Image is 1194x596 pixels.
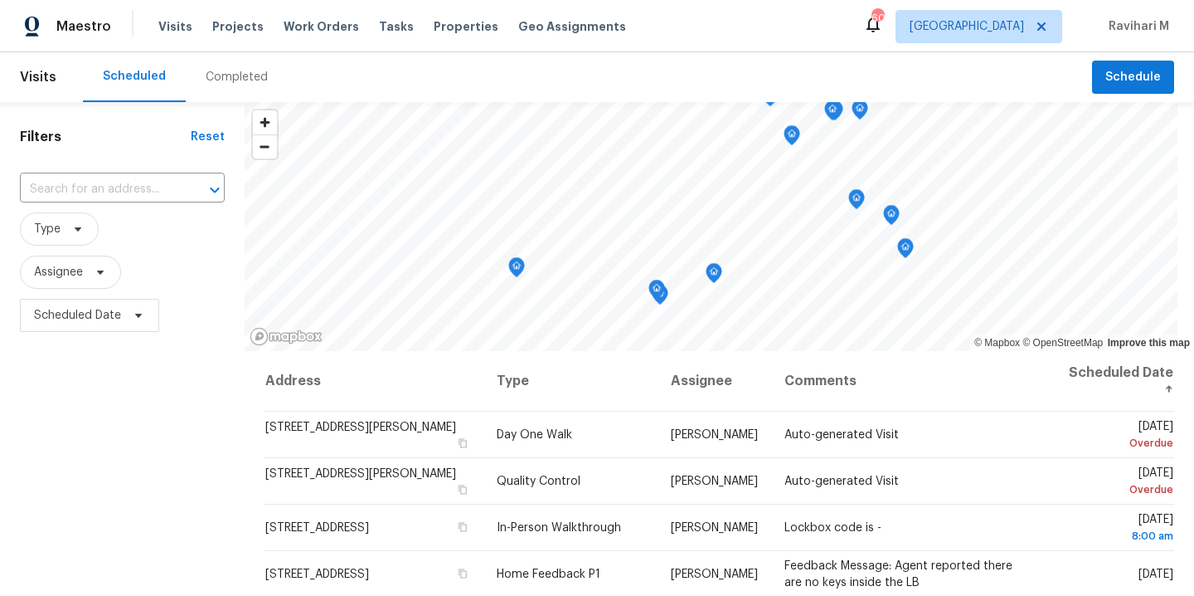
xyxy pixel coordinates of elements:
span: Scheduled Date [34,307,121,324]
div: Map marker [824,100,841,126]
th: Address [265,351,483,412]
span: In-Person Walkthrough [497,522,621,534]
span: [PERSON_NAME] [671,522,758,534]
span: Visits [158,18,192,35]
span: Auto-generated Visit [784,476,899,487]
a: Improve this map [1108,337,1190,349]
div: Map marker [883,205,900,231]
span: Home Feedback P1 [497,569,600,580]
span: Maestro [56,18,111,35]
button: Copy Address [455,482,470,497]
th: Assignee [658,351,771,412]
span: Schedule [1105,67,1161,88]
div: 60 [871,10,883,27]
div: Map marker [852,100,868,125]
th: Scheduled Date ↑ [1045,351,1174,412]
div: Completed [206,69,268,85]
div: Map marker [784,125,800,151]
span: Auto-generated Visit [784,429,899,441]
span: [PERSON_NAME] [671,429,758,441]
input: Search for an address... [20,177,178,203]
button: Schedule [1092,61,1174,95]
div: Overdue [1058,435,1173,452]
span: Zoom out [253,135,277,159]
span: [STREET_ADDRESS] [265,569,369,580]
span: [GEOGRAPHIC_DATA] [910,18,1024,35]
div: Map marker [827,100,843,126]
span: [DATE] [1138,569,1173,580]
div: Map marker [897,238,914,264]
div: Map marker [508,257,525,283]
a: Mapbox homepage [250,327,323,346]
span: Feedback Message: Agent reported there are no keys inside the LB [784,560,1012,589]
span: Tasks [379,21,414,32]
div: Overdue [1058,481,1173,498]
div: Scheduled [103,68,166,85]
span: [PERSON_NAME] [671,476,758,487]
span: [PERSON_NAME] [671,569,758,580]
button: Zoom in [253,110,277,134]
span: [DATE] [1058,467,1173,498]
span: Projects [212,18,264,35]
span: Quality Control [497,476,580,487]
th: Type [483,351,658,412]
button: Copy Address [455,436,470,451]
span: [DATE] [1058,421,1173,452]
canvas: Map [245,102,1177,351]
span: Ravihari M [1102,18,1169,35]
th: Comments [771,351,1044,412]
div: Map marker [706,263,722,289]
span: Visits [20,59,56,95]
button: Copy Address [455,566,470,581]
span: [DATE] [1058,514,1173,545]
span: [STREET_ADDRESS][PERSON_NAME] [265,468,456,480]
span: Assignee [34,264,83,281]
button: Zoom out [253,134,277,159]
div: Reset [191,129,225,145]
span: [STREET_ADDRESS][PERSON_NAME] [265,422,456,433]
span: [STREET_ADDRESS] [265,522,369,534]
div: Map marker [652,285,668,310]
button: Copy Address [455,520,470,535]
a: OpenStreetMap [1022,337,1103,349]
span: Work Orders [284,18,359,35]
div: 8:00 am [1058,528,1173,545]
h1: Filters [20,129,191,145]
button: Open [203,178,226,202]
div: Map marker [848,189,865,215]
span: Geo Assignments [518,18,626,35]
div: Map marker [648,280,665,305]
span: Lockbox code is - [784,522,881,534]
span: Properties [434,18,498,35]
span: Type [34,221,61,237]
a: Mapbox [974,337,1020,349]
span: Day One Walk [497,429,572,441]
